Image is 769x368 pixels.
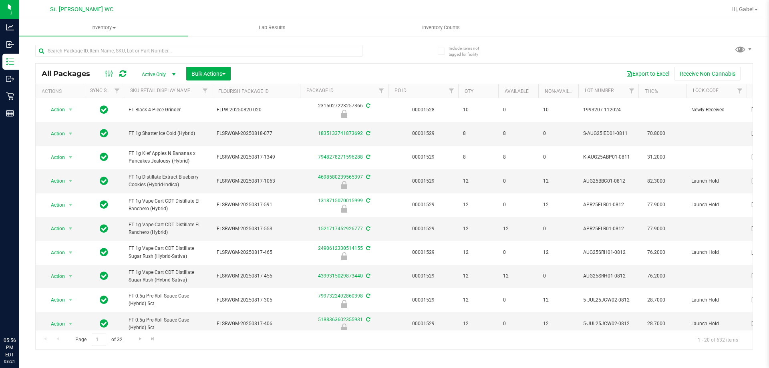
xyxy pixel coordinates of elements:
[42,88,81,94] div: Actions
[66,128,76,139] span: select
[299,252,389,260] div: Launch Hold
[643,270,669,282] span: 76.2000
[691,177,742,185] span: Launch Hold
[6,75,14,83] inline-svg: Outbound
[6,92,14,100] inline-svg: Retail
[503,153,533,161] span: 8
[463,225,493,233] span: 12
[66,271,76,282] span: select
[19,24,188,31] span: Inventory
[134,334,146,344] a: Go to the next page
[188,19,356,36] a: Lab Results
[643,151,669,163] span: 31.2000
[24,303,33,312] iframe: Resource center unread badge
[100,151,108,163] span: In Sync
[90,88,121,93] a: Sync Status
[412,107,435,113] a: 00001528
[100,247,108,258] span: In Sync
[365,245,370,251] span: Sync from Compliance System
[8,304,32,328] iframe: Resource center
[583,296,634,304] span: 5-JUL25JCW02-0812
[643,128,669,139] span: 70.8000
[44,223,65,234] span: Action
[545,88,580,94] a: Non-Available
[503,106,533,114] span: 0
[100,128,108,139] span: In Sync
[299,181,389,189] div: Launch Hold
[100,175,108,187] span: In Sync
[129,173,207,189] span: FT 1g Distillate Extract Blueberry Cookies (Hybrid-Indica)
[583,249,634,256] span: AUG25SRH01-0812
[356,19,525,36] a: Inventory Counts
[217,249,295,256] span: FLSRWGM-20250817-465
[365,154,370,160] span: Sync from Compliance System
[4,337,16,358] p: 05:56 PM EDT
[503,130,533,137] span: 8
[191,70,225,77] span: Bulk Actions
[318,154,363,160] a: 7948278271596288
[217,106,295,114] span: FLTW-20250820-020
[465,88,473,94] a: Qty
[503,296,533,304] span: 0
[365,273,370,279] span: Sync from Compliance System
[503,320,533,328] span: 0
[66,104,76,115] span: select
[412,297,435,303] a: 00001529
[129,316,207,332] span: FT 0.5g Pre-Roll Space Case (Hybrid) 5ct
[66,152,76,163] span: select
[463,106,493,114] span: 10
[100,199,108,210] span: In Sync
[217,320,295,328] span: FLSRWGM-20250817-406
[412,226,435,231] a: 00001529
[643,318,669,330] span: 28.7000
[375,84,388,98] a: Filter
[129,106,207,114] span: FT Black 4 Piece Grinder
[6,58,14,66] inline-svg: Inventory
[217,130,295,137] span: FLSRWGM-20250818-077
[248,24,296,31] span: Lab Results
[463,320,493,328] span: 12
[365,174,370,180] span: Sync from Compliance System
[100,318,108,329] span: In Sync
[503,249,533,256] span: 0
[44,104,65,115] span: Action
[365,317,370,322] span: Sync from Compliance System
[463,296,493,304] span: 12
[395,88,407,93] a: PO ID
[66,175,76,187] span: select
[100,294,108,306] span: In Sync
[129,130,207,137] span: FT 1g Shatter Ice Cold (Hybrid)
[643,247,669,258] span: 76.2000
[543,177,574,185] span: 12
[463,249,493,256] span: 12
[299,324,389,332] div: Launch Hold
[19,19,188,36] a: Inventory
[299,205,389,213] div: Launch Hold
[44,294,65,306] span: Action
[543,153,574,161] span: 0
[583,272,634,280] span: AUG25SRH01-0812
[543,296,574,304] span: 12
[693,88,719,93] a: Lock Code
[217,272,295,280] span: FLSRWGM-20250817-455
[621,67,674,80] button: Export to Excel
[583,177,634,185] span: AUG25BBC01-0812
[412,131,435,136] a: 00001529
[691,296,742,304] span: Launch Hold
[44,152,65,163] span: Action
[129,292,207,308] span: FT 0.5g Pre-Roll Space Case (Hybrid) 5ct
[543,249,574,256] span: 12
[42,69,98,78] span: All Packages
[645,88,658,94] a: THC%
[691,334,745,346] span: 1 - 20 of 632 items
[583,130,634,137] span: S-AUG25IED01-0811
[625,84,638,98] a: Filter
[129,245,207,260] span: FT 1g Vape Cart CDT Distillate Sugar Rush (Hybrid-Sativa)
[147,334,159,344] a: Go to the last page
[318,293,363,299] a: 7997322492860398
[365,131,370,136] span: Sync from Compliance System
[583,320,634,328] span: 5-JUL25JCW02-0812
[543,272,574,280] span: 0
[643,199,669,211] span: 77.9000
[44,271,65,282] span: Action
